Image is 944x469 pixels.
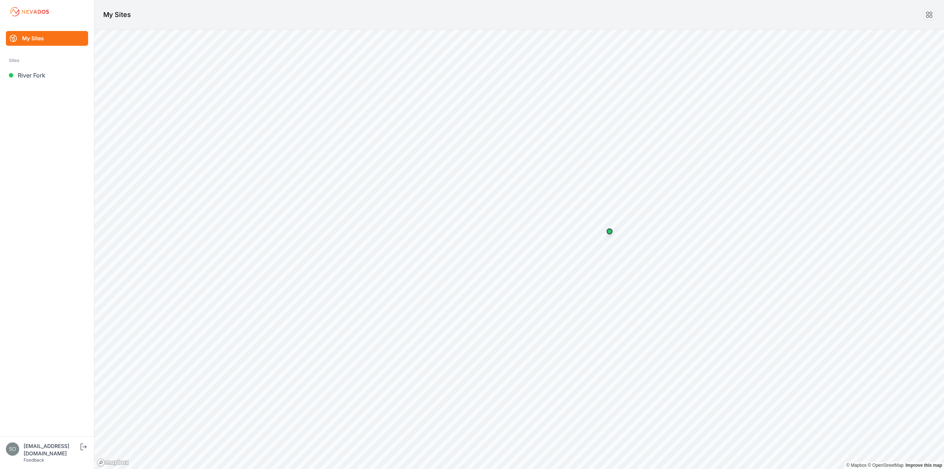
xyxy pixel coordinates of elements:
[9,56,85,65] div: Sites
[6,68,88,83] a: River Fork
[94,30,944,469] canvas: Map
[6,31,88,46] a: My Sites
[906,463,942,468] a: Map feedback
[103,10,131,20] h1: My Sites
[24,442,79,457] div: [EMAIL_ADDRESS][DOMAIN_NAME]
[9,6,50,18] img: Nevados
[6,442,19,456] img: solvocc@solvenergy.com
[846,463,867,468] a: Mapbox
[602,224,617,239] div: Map marker
[97,458,129,467] a: Mapbox logo
[868,463,903,468] a: OpenStreetMap
[24,457,44,463] a: Feedback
